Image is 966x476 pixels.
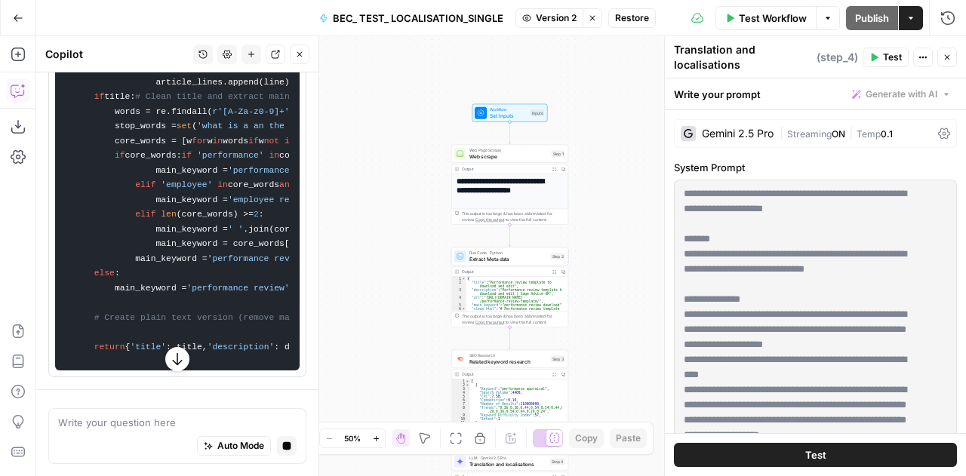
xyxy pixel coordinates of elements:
span: if [115,151,125,160]
div: 3 [452,387,470,391]
div: Step 2 [551,253,565,259]
span: 50% [344,432,361,444]
span: ' ' [228,225,243,234]
div: 7 [452,402,470,406]
span: Copy the output [475,320,504,324]
span: 'title' [130,342,166,352]
span: BEC_ TEST_ LOCALISATION_SINGLE [333,11,503,26]
span: 'performance review' [186,284,289,293]
span: 0 [290,239,295,248]
span: if [182,151,192,160]
span: Version 2 [536,11,577,25]
button: Auto Mode [197,436,271,456]
div: Translation and localisations [674,42,858,72]
div: Run Code · PythonExtract Meta dataStep 2Output{ "title":"Performance review template to download ... [451,247,568,327]
button: Publish [846,6,898,30]
span: # Create plain text version (remove markdown formatting) [94,313,383,322]
label: System Prompt [674,160,957,175]
button: Copy [569,428,604,448]
div: Gemini 2.5 Pro [702,128,774,139]
span: Toggle code folding, rows 1 through 502 [466,379,470,383]
span: LLM · Gemini 2.5 Pro [469,455,548,461]
span: Test [883,51,902,64]
div: Output [462,371,548,377]
span: for [192,137,207,146]
span: if [94,92,105,101]
span: set [177,121,192,131]
span: Toggle code folding, row 6 [462,307,466,311]
span: len [161,210,176,219]
div: 1 [452,277,466,281]
div: Write your prompt [665,78,966,109]
span: # Reconstruct clean article content [290,78,470,87]
div: Step 4 [550,458,565,465]
div: Output [462,269,548,275]
div: This output is too large & has been abbreviated for review. to view the full content. [462,210,565,223]
div: 4 [452,391,470,395]
button: Paste [610,428,647,448]
div: 9 [452,413,470,417]
span: Test [805,447,826,462]
button: Version 2 [515,8,583,28]
span: r'[A-Za-z0-9]+' [212,107,289,116]
span: Related keyword research [469,358,548,365]
span: Restore [615,11,649,25]
div: 5 [452,395,470,398]
span: 'performance review' [208,254,310,263]
span: if [248,137,259,146]
div: 2 [452,281,466,288]
span: Copy the output [475,217,504,222]
span: return [94,342,125,352]
span: and [279,180,294,189]
span: Toggle code folding, rows 1 through 7 [462,277,466,281]
span: Copy [575,431,598,445]
g: Edge from step_2 to step_3 [509,327,511,349]
span: Extract Meta data [469,255,548,263]
div: Copilot [45,47,189,62]
div: Output [462,166,548,172]
span: Publish [855,11,889,26]
span: in [269,151,279,160]
span: Run Code · Python [469,250,548,256]
div: 2 [452,383,470,387]
span: else [94,269,115,278]
span: Web Page Scrape [469,147,549,153]
div: Inputs [531,109,545,116]
span: ON [832,128,845,140]
span: | [780,125,787,140]
button: Test Workflow [715,6,816,30]
div: This output is too large & has been abbreviated for review. to view the full content. [462,313,565,325]
span: elif [135,180,155,189]
span: 'performance review' [228,166,331,175]
span: Web scrape [469,152,549,160]
button: BEC_ TEST_ LOCALISATION_SINGLE [310,6,512,30]
div: Step 3 [551,355,565,362]
div: 8 [452,406,470,413]
span: in [212,137,223,146]
span: 2 [254,210,259,219]
span: elif [135,210,155,219]
div: 11 [452,421,470,425]
span: Generate with AI [866,88,937,101]
span: SEO Research [469,352,548,358]
span: in [217,180,228,189]
div: 3 [452,288,466,296]
span: Paste [616,431,641,445]
button: Generate with AI [846,84,957,104]
span: ( step_4 ) [817,50,858,65]
span: Translation and localisations [469,460,548,468]
button: Restore [608,8,656,28]
span: 'employee review' [228,195,315,204]
span: Temp [857,128,881,140]
div: SEO ResearchRelated keyword researchStep 3Output[ { "Keyword":"performance appraisal", "Search Vo... [451,350,568,430]
div: 6 [452,398,470,402]
span: # Clean title and extract main keywords [135,92,336,101]
div: Step 1 [552,150,565,157]
img: 8a3tdog8tf0qdwwcclgyu02y995m [457,355,464,363]
span: 'description' [208,342,275,352]
div: WorkflowSet InputsInputs [451,104,568,122]
div: 1 [452,379,470,383]
button: Test [674,443,957,467]
div: 10 [452,417,470,421]
div: 5 [452,303,466,307]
